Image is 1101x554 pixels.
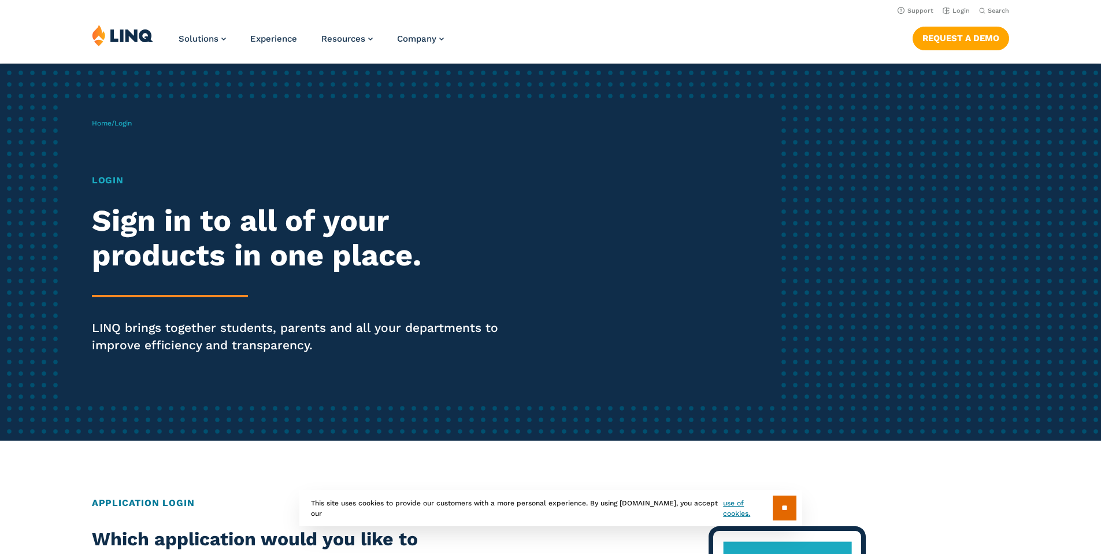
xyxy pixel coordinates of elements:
[114,119,132,127] span: Login
[250,34,297,44] a: Experience
[299,490,802,526] div: This site uses cookies to provide our customers with a more personal experience. By using [DOMAIN...
[898,7,933,14] a: Support
[979,6,1009,15] button: Open Search Bar
[397,34,444,44] a: Company
[179,34,226,44] a: Solutions
[913,27,1009,50] a: Request a Demo
[92,24,153,46] img: LINQ | K‑12 Software
[92,119,132,127] span: /
[321,34,373,44] a: Resources
[321,34,365,44] span: Resources
[913,24,1009,50] nav: Button Navigation
[723,498,772,519] a: use of cookies.
[92,173,516,187] h1: Login
[92,319,516,354] p: LINQ brings together students, parents and all your departments to improve efficiency and transpa...
[92,204,516,273] h2: Sign in to all of your products in one place.
[92,119,112,127] a: Home
[92,496,1009,510] h2: Application Login
[179,34,218,44] span: Solutions
[943,7,970,14] a: Login
[397,34,436,44] span: Company
[179,24,444,62] nav: Primary Navigation
[988,7,1009,14] span: Search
